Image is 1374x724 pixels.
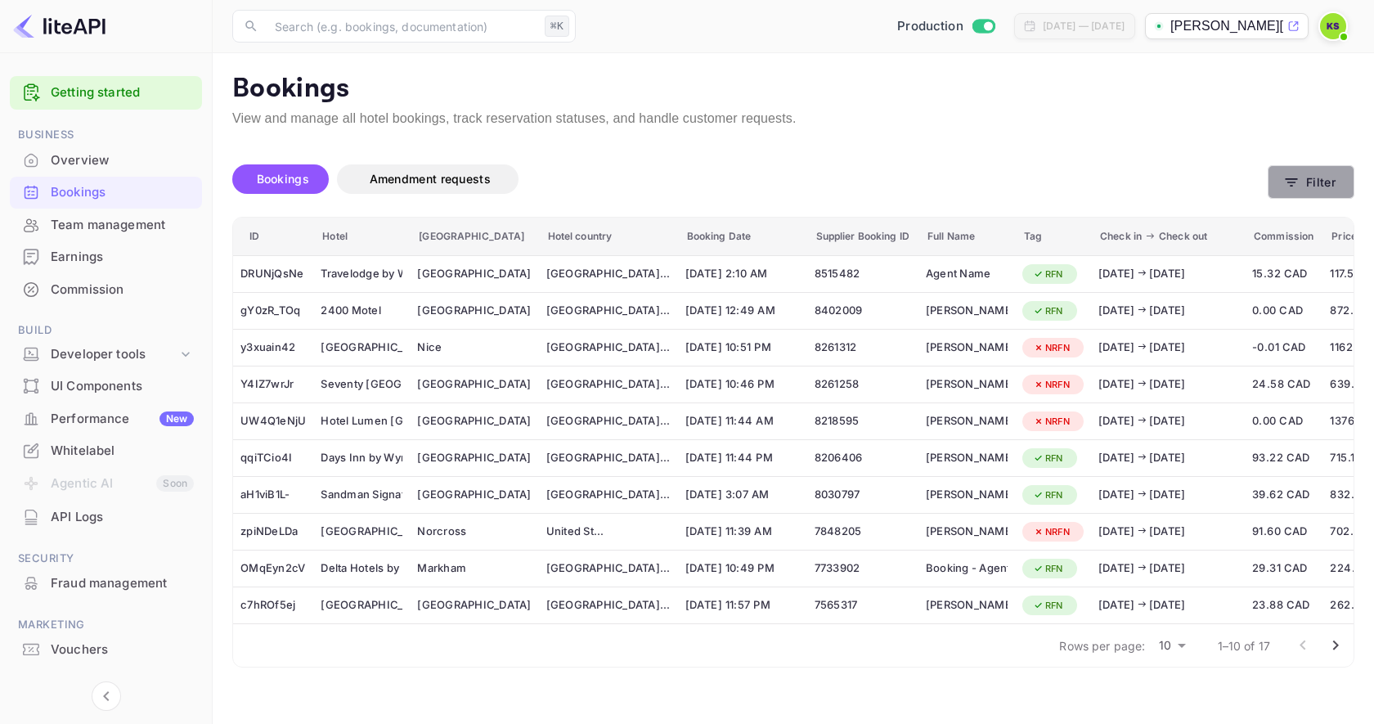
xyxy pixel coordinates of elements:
div: 10 [1152,634,1192,658]
div: New [159,411,194,426]
div: Fraud management [51,574,194,593]
div: RFN [1022,596,1074,616]
div: Norcross [417,524,531,540]
div: 8261312 [815,335,911,361]
span: 24.58 CAD [1252,375,1315,393]
div: 7565317 [815,592,911,618]
div: RFN [1022,448,1074,469]
div: Canada [546,298,671,324]
span: -0.01 CAD [1252,339,1315,357]
div: [DATE] [DATE] [1098,524,1237,540]
th: Commission [1245,218,1322,256]
div: Agent Name [926,261,1008,287]
div: Days Inn by Wyndham Surrey [321,445,402,471]
img: Kenneth Sum [1320,13,1346,39]
span: 39.62 CAD [1252,486,1315,504]
a: Fraud management [10,568,202,598]
div: [GEOGRAPHIC_DATA] ... [546,376,671,393]
div: Jason Ko [926,592,1008,618]
div: RFN [1022,485,1074,506]
div: [GEOGRAPHIC_DATA] ... [546,266,671,282]
div: Kenneth Sum [926,519,1008,545]
span: [DATE] 2:10 AM [685,265,800,283]
div: Hotel Lumen Paris Louvre [321,408,402,434]
div: RFN [1022,264,1074,285]
span: Build [10,322,202,340]
div: [GEOGRAPHIC_DATA] ... [546,560,671,577]
p: View and manage all hotel bookings, track reservation statuses, and handle customer requests. [232,109,1354,128]
div: [GEOGRAPHIC_DATA] [417,487,531,503]
span: [DATE] 10:51 PM [685,339,800,357]
div: United St ... [546,524,671,540]
div: API Logs [10,501,202,533]
div: 2400 Motel [321,298,402,324]
span: [DATE] 11:44 PM [685,449,800,467]
span: [DATE] 11:44 AM [685,412,800,430]
div: [GEOGRAPHIC_DATA] [417,413,531,429]
span: Check in Check out [1100,227,1236,246]
div: 8402009 [815,298,911,324]
div: [GEOGRAPHIC_DATA] [417,597,531,614]
div: Seventy Barcelona [321,371,402,398]
div: Y4IZ7wrJr [240,371,306,398]
p: Rows per page: [1059,637,1145,654]
a: Bookings [10,177,202,207]
div: 8218595 [815,408,911,434]
th: Supplier Booking ID [807,218,918,256]
div: gY0zR_TOq [240,298,306,324]
div: [GEOGRAPHIC_DATA] ... [546,487,671,503]
div: Developer tools [10,340,202,369]
div: Team management [51,216,194,235]
div: 7733902 [815,555,911,582]
th: ID [233,218,313,256]
span: Amendment requests [370,172,491,186]
div: 7848205 [815,519,911,545]
div: [GEOGRAPHIC_DATA] ... [546,413,671,429]
span: [DATE] 10:49 PM [685,560,800,578]
div: Performance [51,410,194,429]
a: API Logs [10,501,202,532]
span: 29.31 CAD [1252,560,1315,578]
span: [DATE] 3:07 AM [685,486,800,504]
button: Go to next page [1319,629,1352,662]
div: Canada [546,445,671,471]
div: Holiday Inn Toronto Downtown Centre, an IHG Hotel [321,592,402,618]
div: [DATE] [DATE] [1098,560,1237,577]
a: Vouchers [10,634,202,664]
div: Vouchers [51,641,194,659]
div: [GEOGRAPHIC_DATA] ... [546,303,671,319]
p: 1–10 of 17 [1218,637,1271,654]
a: Commission [10,274,202,304]
th: Hotel country [539,218,678,256]
span: 93.22 CAD [1252,449,1315,467]
div: UI Components [51,377,194,396]
div: NRFN [1022,375,1080,395]
span: Bookings [257,172,309,186]
th: Tag [1015,218,1091,256]
div: Team management [10,209,202,241]
div: ⌘K [545,16,569,37]
div: Angie Li [926,408,1008,434]
div: Whitelabel [10,435,202,467]
span: Production [897,17,963,36]
div: DRUNjQsNe [240,261,306,287]
div: Barcelona [417,371,531,398]
span: [DATE] 11:39 AM [685,523,800,541]
div: Fraud management [10,568,202,600]
div: Travelodge by Wyndham Toronto East [321,261,402,287]
p: Bookings [232,73,1354,106]
div: account-settings tabs [232,164,1268,194]
th: Hotel [313,218,410,256]
button: Collapse navigation [92,681,121,711]
div: Markham [417,560,531,577]
div: [DATE] — [DATE] [1043,19,1125,34]
div: Toronto [417,261,531,287]
div: Delta Hotels by Marriott Toronto Markham [321,555,402,582]
div: NRFN [1022,522,1080,542]
div: [GEOGRAPHIC_DATA] [417,303,531,319]
div: Richmond [417,482,531,508]
div: Developer tools [51,345,177,364]
div: [DATE] [DATE] [1098,597,1237,614]
div: Toronto [417,592,531,618]
div: 8515482 [815,261,911,287]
